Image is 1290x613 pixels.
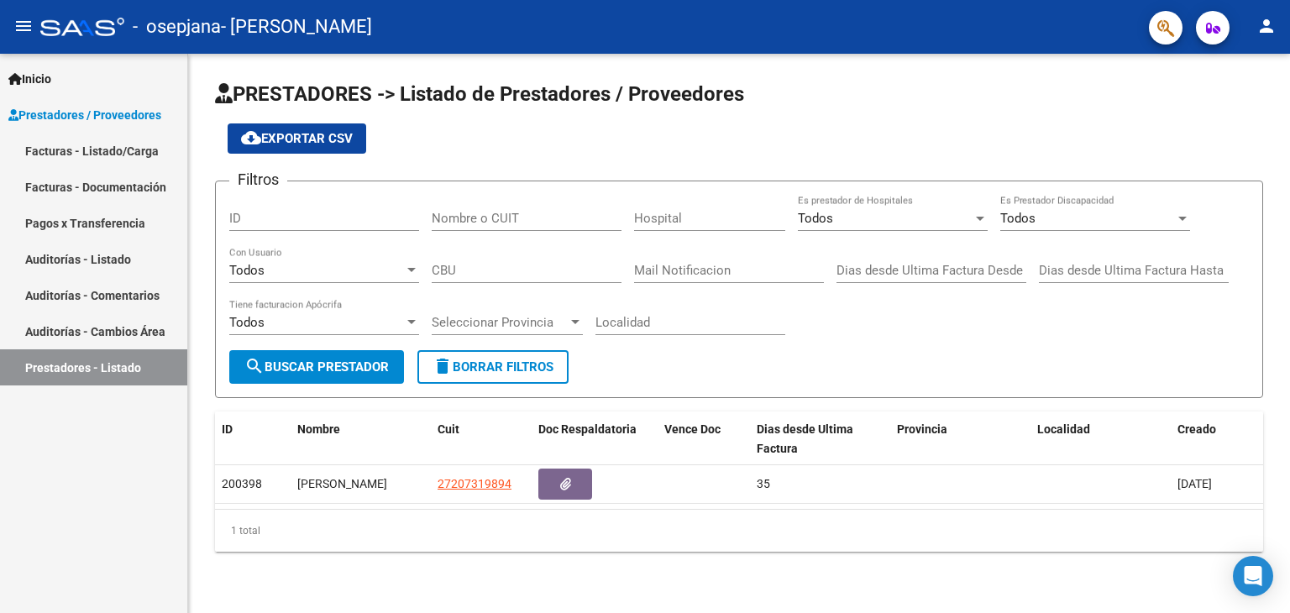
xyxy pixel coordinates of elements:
[297,422,340,436] span: Nombre
[431,411,532,467] datatable-header-cell: Cuit
[244,359,389,375] span: Buscar Prestador
[1256,16,1277,36] mat-icon: person
[229,263,265,278] span: Todos
[432,315,568,330] span: Seleccionar Provincia
[228,123,366,154] button: Exportar CSV
[229,315,265,330] span: Todos
[890,411,1030,467] datatable-header-cell: Provincia
[1000,211,1036,226] span: Todos
[13,16,34,36] mat-icon: menu
[757,477,770,490] span: 35
[221,8,372,45] span: - [PERSON_NAME]
[215,411,291,467] datatable-header-cell: ID
[798,211,833,226] span: Todos
[750,411,890,467] datatable-header-cell: Dias desde Ultima Factura
[8,70,51,88] span: Inicio
[229,168,287,191] h3: Filtros
[1171,411,1263,467] datatable-header-cell: Creado
[538,422,637,436] span: Doc Respaldatoria
[417,350,569,384] button: Borrar Filtros
[222,422,233,436] span: ID
[241,131,353,146] span: Exportar CSV
[1177,422,1216,436] span: Creado
[215,82,744,106] span: PRESTADORES -> Listado de Prestadores / Proveedores
[664,422,721,436] span: Vence Doc
[241,128,261,148] mat-icon: cloud_download
[244,356,265,376] mat-icon: search
[133,8,221,45] span: - osepjana
[433,356,453,376] mat-icon: delete
[229,350,404,384] button: Buscar Prestador
[8,106,161,124] span: Prestadores / Proveedores
[1233,556,1273,596] div: Open Intercom Messenger
[757,422,853,455] span: Dias desde Ultima Factura
[1037,422,1090,436] span: Localidad
[222,477,262,490] span: 200398
[438,422,459,436] span: Cuit
[297,474,424,494] div: [PERSON_NAME]
[532,411,658,467] datatable-header-cell: Doc Respaldatoria
[658,411,750,467] datatable-header-cell: Vence Doc
[438,477,511,490] span: 27207319894
[1177,477,1212,490] span: [DATE]
[291,411,431,467] datatable-header-cell: Nombre
[433,359,553,375] span: Borrar Filtros
[1030,411,1171,467] datatable-header-cell: Localidad
[215,510,1263,552] div: 1 total
[897,422,947,436] span: Provincia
